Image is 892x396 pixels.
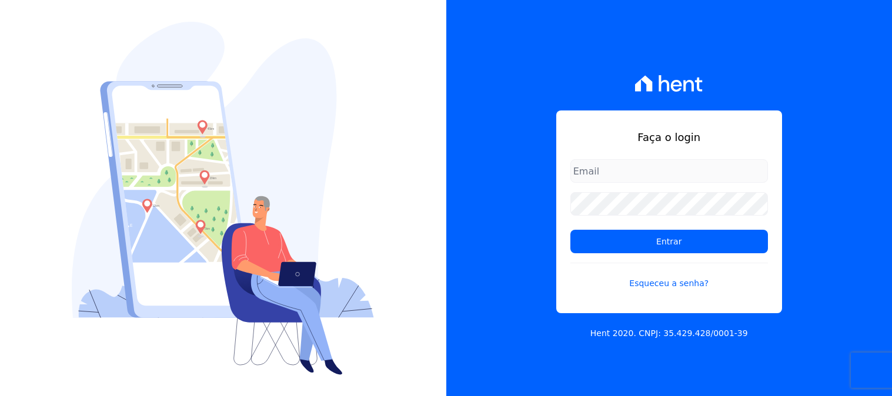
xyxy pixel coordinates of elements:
img: Login [72,22,374,375]
input: Email [570,159,768,183]
input: Entrar [570,230,768,253]
p: Hent 2020. CNPJ: 35.429.428/0001-39 [590,327,748,340]
h1: Faça o login [570,129,768,145]
a: Esqueceu a senha? [570,263,768,290]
